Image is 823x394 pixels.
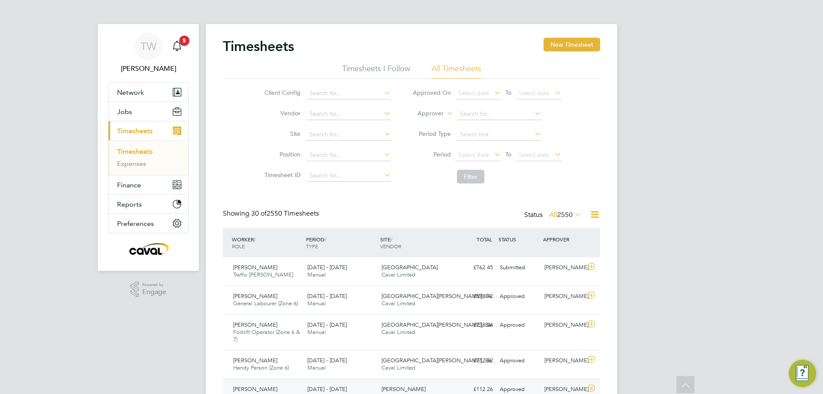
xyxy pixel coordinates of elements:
span: Handy Person (Zone 6) [233,364,289,371]
span: Select date [519,151,550,159]
div: £762.45 [452,261,496,275]
h2: Timesheets [223,38,294,55]
span: Caval Limited [381,364,415,371]
span: 30 of [251,209,267,218]
div: PERIOD [304,232,378,254]
div: [PERSON_NAME] [541,289,586,304]
span: Traffic [PERSON_NAME] [233,271,293,278]
a: Timesheets [117,147,153,156]
span: Tim Wells [108,63,189,74]
label: Period [412,150,451,158]
input: Search for... [306,129,391,141]
div: [PERSON_NAME] [541,261,586,275]
span: Manual [307,328,326,336]
a: Go to home page [108,242,189,256]
img: caval-logo-retina.png [127,242,170,256]
label: Site [262,130,300,138]
div: Approved [496,354,541,368]
input: Select one [457,129,541,141]
span: Manual [307,364,326,371]
span: [DATE] - [DATE] [307,385,347,393]
span: Select date [458,151,489,159]
a: Powered byEngage [130,281,167,298]
div: £712.32 [452,354,496,368]
span: Select date [458,89,489,97]
div: £598.72 [452,289,496,304]
label: Timesheet ID [262,171,300,179]
span: To [503,149,514,160]
a: TW[PERSON_NAME] [108,33,189,74]
span: [GEOGRAPHIC_DATA][PERSON_NAME], Be… [381,357,497,364]
span: [PERSON_NAME] [233,357,277,364]
button: Network [108,83,188,102]
span: Manual [307,300,326,307]
button: Engage Resource Center [789,360,816,387]
a: 5 [168,33,186,60]
span: [DATE] - [DATE] [307,264,347,271]
input: Search for... [306,149,391,161]
span: [GEOGRAPHIC_DATA] [381,264,438,271]
span: Forklift Operator (Zone 6 & 7) [233,328,300,343]
div: £738.24 [452,318,496,332]
span: [DATE] - [DATE] [307,357,347,364]
div: APPROVER [541,232,586,247]
div: Showing [223,209,321,218]
span: Caval Limited [381,328,415,336]
div: Approved [496,318,541,332]
span: Select date [519,89,550,97]
input: Search for... [457,108,541,120]
span: 2550 Timesheets [251,209,319,218]
button: Reports [108,195,188,214]
div: Submitted [496,261,541,275]
span: Manual [307,271,326,278]
button: Finance [108,175,188,194]
span: Caval Limited [381,271,415,278]
span: Engage [142,289,166,296]
input: Search for... [306,170,391,182]
span: [PERSON_NAME] [381,385,426,393]
label: Period Type [412,130,451,138]
button: Timesheets [108,121,188,140]
nav: Main navigation [98,24,199,271]
div: STATUS [496,232,541,247]
div: [PERSON_NAME] [541,354,586,368]
span: TYPE [306,243,318,250]
div: Status [524,209,583,221]
label: Position [262,150,300,158]
button: Preferences [108,214,188,233]
span: / [254,236,255,243]
span: [PERSON_NAME] [233,321,277,328]
span: [PERSON_NAME] [233,264,277,271]
li: All Timesheets [432,63,481,79]
input: Search for... [306,87,391,99]
div: SITE [378,232,452,254]
button: Filter [457,170,484,183]
span: To [503,87,514,98]
span: Network [117,88,144,96]
div: Timesheets [108,140,188,175]
label: All [549,211,581,219]
span: [PERSON_NAME] [233,292,277,300]
span: [DATE] - [DATE] [307,321,347,328]
label: Approver [405,109,444,118]
span: General Labourer (Zone 6) [233,300,298,307]
span: [DATE] - [DATE] [307,292,347,300]
button: New Timesheet [544,38,600,51]
div: [PERSON_NAME] [541,318,586,332]
input: Search for... [306,108,391,120]
span: Powered by [142,281,166,289]
a: Expenses [117,159,146,168]
span: Reports [117,200,142,208]
span: TW [141,41,156,52]
span: [GEOGRAPHIC_DATA][PERSON_NAME], Be… [381,292,497,300]
span: [PERSON_NAME] [233,385,277,393]
span: 2550 [557,211,573,219]
label: Client Config [262,89,300,96]
span: 5 [179,36,189,46]
span: Preferences [117,220,154,228]
label: Vendor [262,109,300,117]
span: / [324,236,326,243]
li: Timesheets I Follow [342,63,410,79]
span: Caval Limited [381,300,415,307]
span: TOTAL [477,236,492,243]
